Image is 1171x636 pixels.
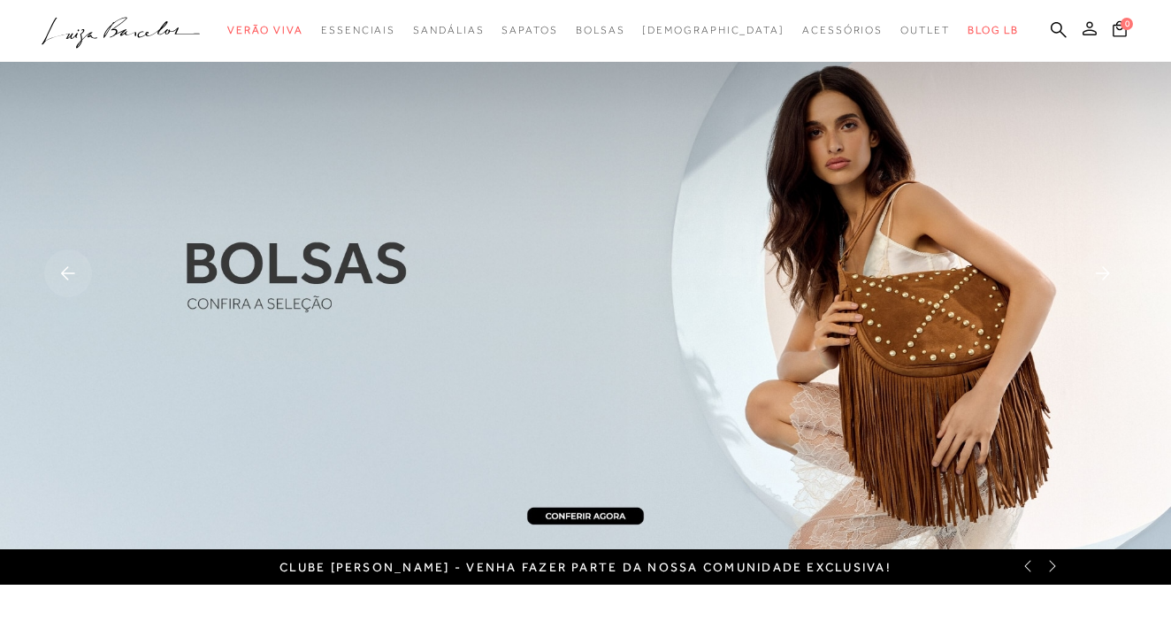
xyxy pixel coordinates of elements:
[802,14,883,47] a: categoryNavScreenReaderText
[413,24,484,36] span: Sandálias
[1121,18,1133,30] span: 0
[279,560,892,574] a: CLUBE [PERSON_NAME] - Venha fazer parte da nossa comunidade exclusiva!
[501,14,557,47] a: categoryNavScreenReaderText
[900,14,950,47] a: categoryNavScreenReaderText
[321,24,395,36] span: Essenciais
[900,24,950,36] span: Outlet
[321,14,395,47] a: categoryNavScreenReaderText
[968,14,1019,47] a: BLOG LB
[227,14,303,47] a: categoryNavScreenReaderText
[802,24,883,36] span: Acessórios
[642,14,784,47] a: noSubCategoriesText
[1107,19,1132,43] button: 0
[968,24,1019,36] span: BLOG LB
[642,24,784,36] span: [DEMOGRAPHIC_DATA]
[576,14,625,47] a: categoryNavScreenReaderText
[576,24,625,36] span: Bolsas
[501,24,557,36] span: Sapatos
[227,24,303,36] span: Verão Viva
[413,14,484,47] a: categoryNavScreenReaderText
